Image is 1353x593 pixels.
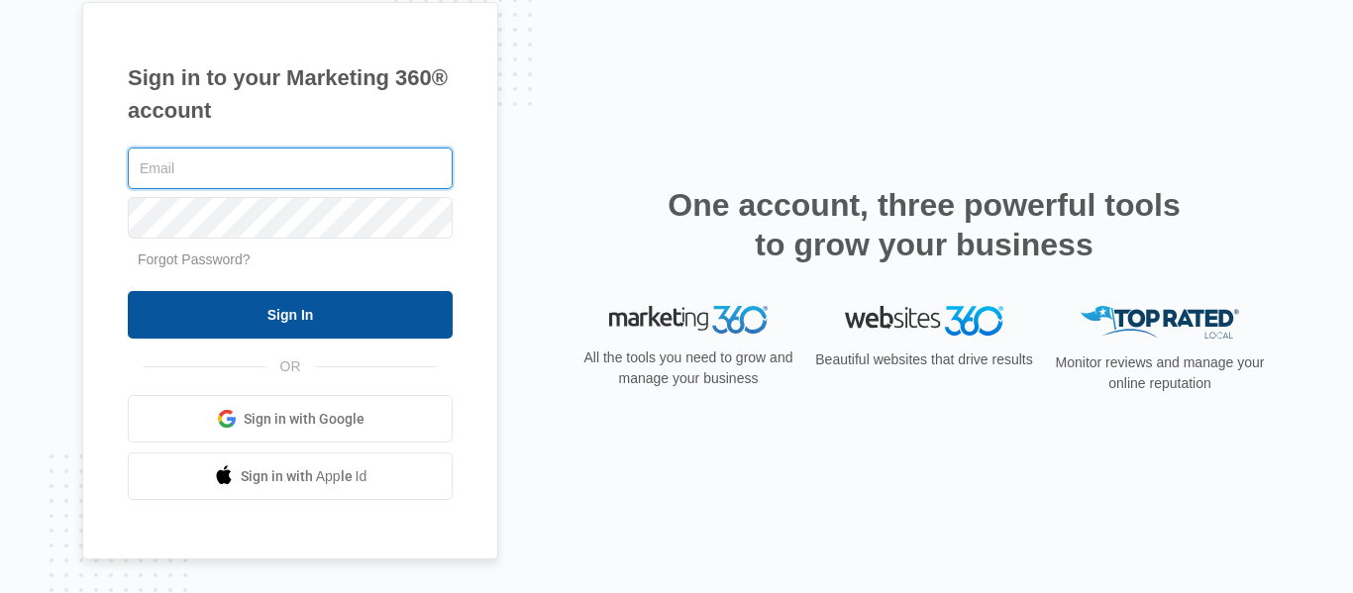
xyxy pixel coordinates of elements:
[662,185,1187,264] h2: One account, three powerful tools to grow your business
[128,291,453,339] input: Sign In
[266,356,315,377] span: OR
[128,148,453,189] input: Email
[241,466,367,487] span: Sign in with Apple Id
[1081,306,1239,339] img: Top Rated Local
[609,306,768,334] img: Marketing 360
[128,61,453,127] h1: Sign in to your Marketing 360® account
[845,306,1003,335] img: Websites 360
[244,409,364,430] span: Sign in with Google
[128,452,453,500] a: Sign in with Apple Id
[813,349,1035,370] p: Beautiful websites that drive results
[128,395,453,443] a: Sign in with Google
[1049,352,1271,394] p: Monitor reviews and manage your online reputation
[138,251,251,267] a: Forgot Password?
[577,347,799,389] p: All the tools you need to grow and manage your business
